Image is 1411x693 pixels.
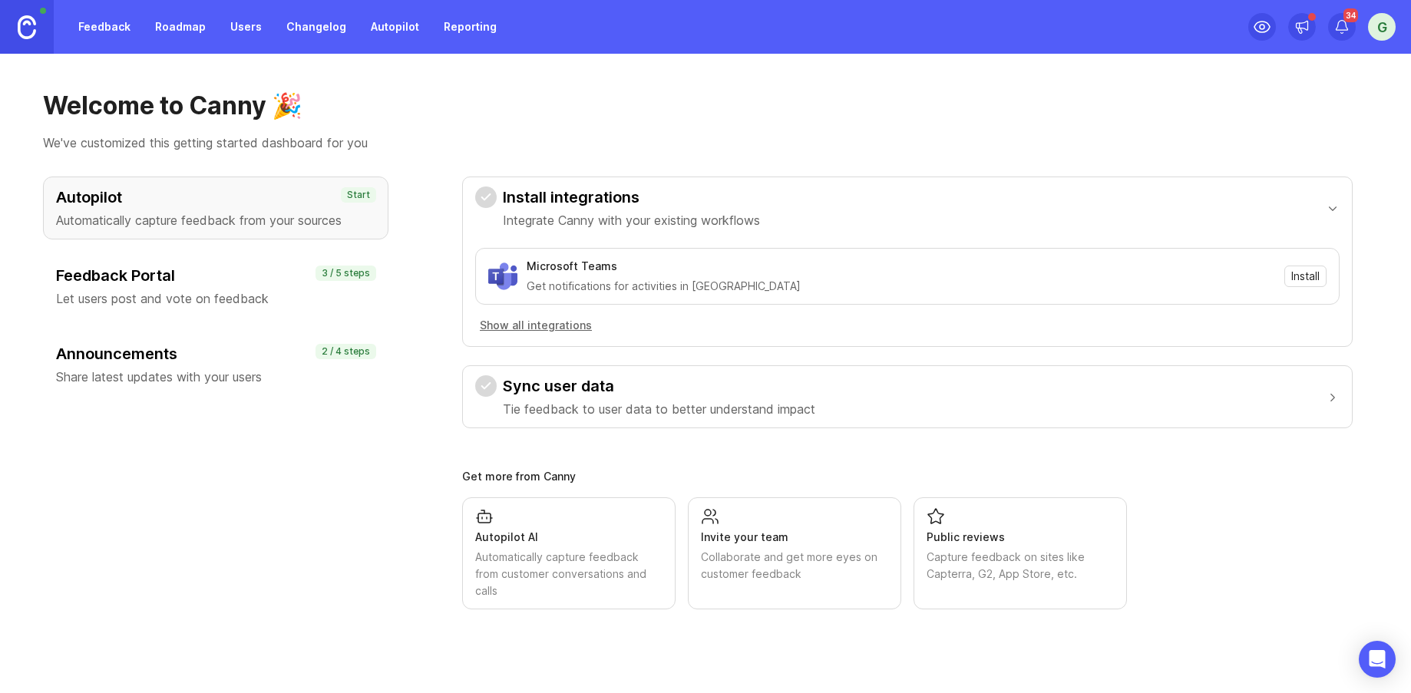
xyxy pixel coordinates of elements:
[435,13,506,41] a: Reporting
[475,366,1340,427] button: Sync user dataTie feedback to user data to better understand impact
[701,529,888,546] div: Invite your team
[927,529,1114,546] div: Public reviews
[475,239,1340,346] div: Install integrationsIntegrate Canny with your existing workflows
[362,13,428,41] a: Autopilot
[69,13,140,41] a: Feedback
[1343,8,1358,22] span: 34
[475,177,1340,239] button: Install integrationsIntegrate Canny with your existing workflows
[43,333,388,396] button: AnnouncementsShare latest updates with your users2 / 4 steps
[927,549,1114,582] div: Capture feedback on sites like Capterra, G2, App Store, etc.
[1359,641,1396,678] div: Open Intercom Messenger
[503,400,815,418] p: Tie feedback to user data to better understand impact
[503,211,760,229] p: Integrate Canny with your existing workflows
[56,368,375,386] p: Share latest updates with your users
[527,278,1275,295] div: Get notifications for activities in [GEOGRAPHIC_DATA]
[56,289,375,308] p: Let users post and vote on feedback
[475,529,663,546] div: Autopilot AI
[56,186,375,208] h3: Autopilot
[475,549,663,599] div: Automatically capture feedback from customer conversations and calls
[527,258,617,275] div: Microsoft Teams
[56,211,375,229] p: Automatically capture feedback from your sources
[1291,269,1320,284] span: Install
[503,375,815,397] h3: Sync user data
[701,549,888,582] div: Collaborate and get more eyes on customer feedback
[43,134,1368,152] p: We've customized this getting started dashboard for you
[462,471,1353,482] div: Get more from Canny
[914,497,1127,609] a: Public reviewsCapture feedback on sites like Capterra, G2, App Store, etc.
[347,189,370,201] p: Start
[277,13,355,41] a: Changelog
[43,177,388,239] button: AutopilotAutomatically capture feedback from your sourcesStart
[146,13,215,41] a: Roadmap
[475,317,596,334] button: Show all integrations
[503,186,760,208] h3: Install integrations
[475,317,1340,334] a: Show all integrations
[322,345,370,358] p: 2 / 4 steps
[1284,266,1327,287] button: Install
[462,497,676,609] a: Autopilot AIAutomatically capture feedback from customer conversations and calls
[1368,13,1396,41] button: G
[43,91,1368,121] h1: Welcome to Canny 🎉
[688,497,901,609] a: Invite your teamCollaborate and get more eyes on customer feedback
[18,15,36,39] img: Canny Home
[322,267,370,279] p: 3 / 5 steps
[43,255,388,318] button: Feedback PortalLet users post and vote on feedback3 / 5 steps
[56,343,375,365] h3: Announcements
[56,265,375,286] h3: Feedback Portal
[488,262,517,291] img: Microsoft Teams
[221,13,271,41] a: Users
